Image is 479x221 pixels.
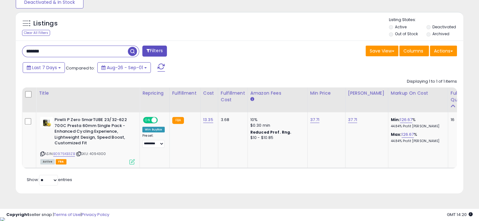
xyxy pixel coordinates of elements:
[22,30,50,36] div: Clear All Filters
[157,118,167,123] span: OFF
[23,62,65,73] button: Last 7 Days
[391,117,400,123] b: Min:
[403,48,423,54] span: Columns
[250,123,303,128] div: $0.30 min
[348,117,357,123] a: 37.71
[40,117,135,163] div: ASIN:
[250,97,254,102] small: Amazon Fees.
[40,117,53,128] img: 418oc3WWYML._SL40_.jpg
[391,117,443,129] div: %
[142,134,165,148] div: Preset:
[27,177,72,183] span: Show: entries
[82,212,109,218] a: Privacy Policy
[451,117,470,123] div: 16
[39,90,137,97] div: Title
[203,90,215,97] div: Cost
[432,31,449,36] label: Archived
[6,212,109,218] div: seller snap | |
[250,130,292,135] b: Reduced Prof. Rng.
[221,90,245,103] div: Fulfillment Cost
[447,212,473,218] span: 2025-09-9 14:20 GMT
[142,46,167,57] button: Filters
[391,131,402,137] b: Max:
[400,117,412,123] a: 126.67
[430,46,457,56] button: Actions
[395,31,418,36] label: Out of Stock
[53,151,75,157] a: B0975KB3ZB
[432,24,456,30] label: Deactivated
[97,62,151,73] button: Aug-26 - Sep-01
[250,117,303,123] div: 10%
[144,118,151,123] span: ON
[366,46,398,56] button: Save View
[54,212,81,218] a: Terms of Use
[54,117,131,148] b: Pirelli P Zero SmarTUBE 23/32-622 700C Presta 60mm Single Pack - Enhanced Cycling Experience, Lig...
[402,131,414,138] a: 126.67
[203,117,213,123] a: 13.35
[172,90,198,97] div: Fulfillment
[32,64,57,71] span: Last 7 Days
[6,212,29,218] strong: Copyright
[389,17,463,23] p: Listing States:
[310,117,320,123] a: 37.71
[172,117,184,124] small: FBA
[391,124,443,129] p: 44.84% Profit [PERSON_NAME]
[391,139,443,143] p: 44.84% Profit [PERSON_NAME]
[221,117,243,123] div: 3.68
[40,159,55,164] span: All listings currently available for purchase on Amazon
[391,132,443,143] div: %
[388,87,448,112] th: The percentage added to the cost of goods (COGS) that forms the calculator for Min & Max prices.
[399,46,429,56] button: Columns
[395,24,407,30] label: Active
[142,127,165,132] div: Win BuyBox
[33,19,58,28] h5: Listings
[56,159,66,164] span: FBA
[76,151,106,156] span: | SKU: 4094300
[451,90,472,103] div: Fulfillable Quantity
[391,90,445,97] div: Markup on Cost
[142,90,167,97] div: Repricing
[107,64,143,71] span: Aug-26 - Sep-01
[348,90,385,97] div: [PERSON_NAME]
[250,90,305,97] div: Amazon Fees
[250,135,303,141] div: $10 - $10.85
[310,90,343,97] div: Min Price
[66,65,95,71] span: Compared to:
[407,79,457,85] div: Displaying 1 to 1 of 1 items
